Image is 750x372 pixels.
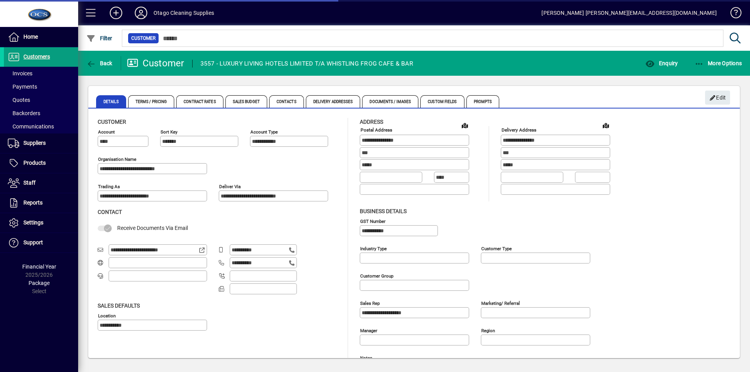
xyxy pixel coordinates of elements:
[96,95,126,108] span: Details
[481,328,495,333] mat-label: Region
[129,6,154,20] button: Profile
[360,355,372,360] mat-label: Notes
[23,199,43,206] span: Reports
[4,213,78,233] a: Settings
[4,133,78,153] a: Suppliers
[22,263,56,270] span: Financial Year
[8,97,30,103] span: Quotes
[250,129,278,135] mat-label: Account Type
[695,60,742,66] span: More Options
[4,67,78,80] a: Invoices
[360,328,377,333] mat-label: Manager
[86,35,112,41] span: Filter
[98,209,122,215] span: Contact
[4,80,78,93] a: Payments
[269,95,304,108] span: Contacts
[8,70,32,77] span: Invoices
[600,119,612,132] a: View on map
[420,95,464,108] span: Custom Fields
[98,119,126,125] span: Customer
[8,84,37,90] span: Payments
[4,153,78,173] a: Products
[360,208,407,214] span: Business details
[78,56,121,70] app-page-header-button: Back
[360,300,380,306] mat-label: Sales rep
[4,193,78,213] a: Reports
[128,95,175,108] span: Terms / Pricing
[541,7,717,19] div: [PERSON_NAME] [PERSON_NAME][EMAIL_ADDRESS][DOMAIN_NAME]
[200,57,413,70] div: 3557 - LUXURY LIVING HOTELS LIMITED T/A WHISTLING FROG CAFE & BAR
[23,53,50,60] span: Customers
[127,57,184,69] div: Customer
[176,95,223,108] span: Contract Rates
[154,7,214,19] div: Otago Cleaning Supplies
[84,56,114,70] button: Back
[98,303,140,309] span: Sales defaults
[131,34,155,42] span: Customer
[23,34,38,40] span: Home
[693,56,744,70] button: More Options
[705,91,730,105] button: Edit
[360,246,387,251] mat-label: Industry type
[98,129,115,135] mat-label: Account
[4,233,78,253] a: Support
[98,313,116,318] mat-label: Location
[4,173,78,193] a: Staff
[225,95,267,108] span: Sales Budget
[481,300,520,306] mat-label: Marketing/ Referral
[4,107,78,120] a: Backorders
[360,119,383,125] span: Address
[98,157,136,162] mat-label: Organisation name
[360,218,386,224] mat-label: GST Number
[23,219,43,226] span: Settings
[29,280,50,286] span: Package
[466,95,500,108] span: Prompts
[161,129,177,135] mat-label: Sort key
[643,56,680,70] button: Enquiry
[306,95,361,108] span: Delivery Addresses
[4,27,78,47] a: Home
[104,6,129,20] button: Add
[98,184,120,189] mat-label: Trading as
[4,120,78,133] a: Communications
[219,184,241,189] mat-label: Deliver via
[481,246,512,251] mat-label: Customer type
[360,273,393,278] mat-label: Customer group
[459,119,471,132] a: View on map
[23,160,46,166] span: Products
[86,60,112,66] span: Back
[8,123,54,130] span: Communications
[645,60,678,66] span: Enquiry
[23,239,43,246] span: Support
[4,93,78,107] a: Quotes
[709,91,726,104] span: Edit
[23,140,46,146] span: Suppliers
[362,95,418,108] span: Documents / Images
[23,180,36,186] span: Staff
[8,110,40,116] span: Backorders
[117,225,188,231] span: Receive Documents Via Email
[84,31,114,45] button: Filter
[725,2,740,27] a: Knowledge Base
